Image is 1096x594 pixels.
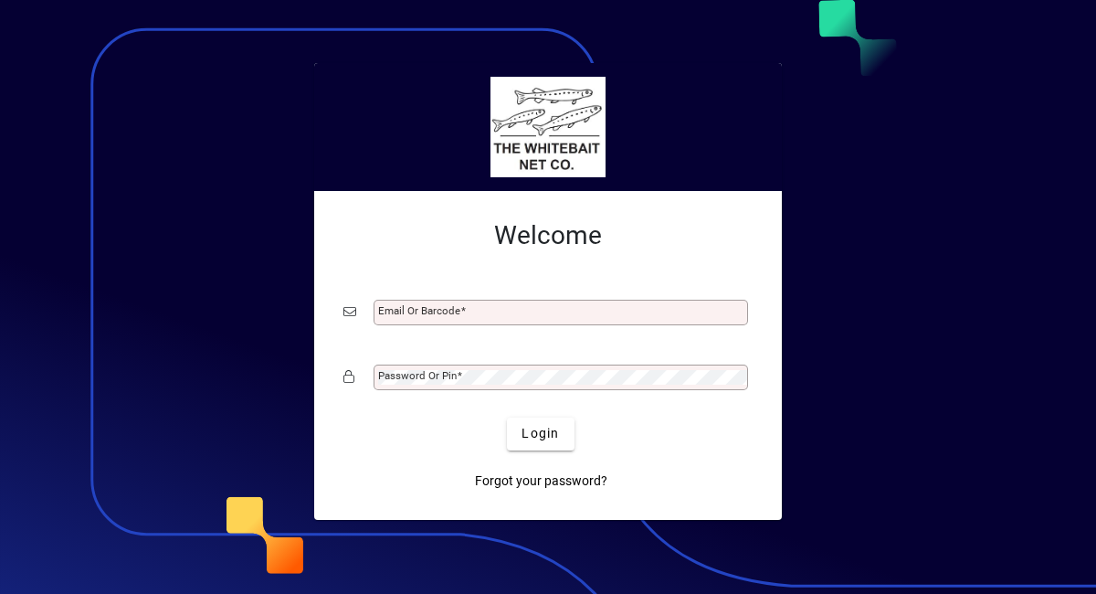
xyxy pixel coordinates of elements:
mat-label: Email or Barcode [378,304,460,317]
h2: Welcome [343,220,753,251]
mat-label: Password or Pin [378,369,457,382]
span: Login [522,424,559,443]
span: Forgot your password? [475,472,607,491]
button: Login [507,418,574,451]
a: Forgot your password? [468,465,615,498]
